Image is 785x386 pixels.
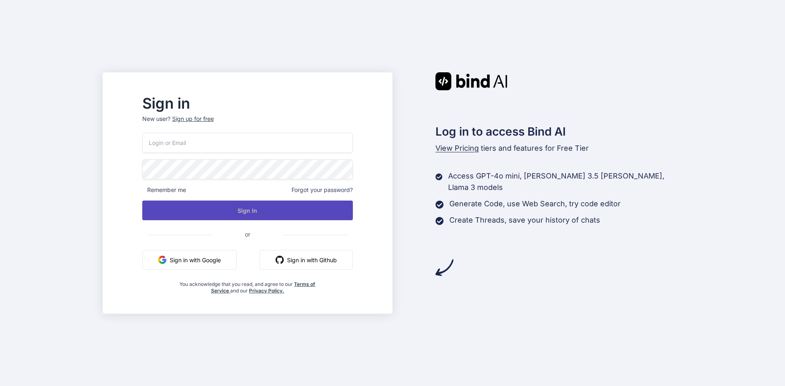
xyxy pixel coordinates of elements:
button: Sign in with Google [142,250,237,270]
input: Login or Email [142,133,353,153]
a: Privacy Policy. [249,288,284,294]
p: Create Threads, save your history of chats [449,214,600,226]
span: Forgot your password? [292,186,353,194]
img: arrow [435,259,453,277]
span: View Pricing [435,144,479,152]
div: Sign up for free [172,115,214,123]
span: Remember me [142,186,186,194]
h2: Log in to access Bind AI [435,123,682,140]
p: New user? [142,115,353,133]
p: Access GPT-4o mini, [PERSON_NAME] 3.5 [PERSON_NAME], Llama 3 models [448,170,682,193]
a: Terms of Service [211,281,316,294]
h2: Sign in [142,97,353,110]
img: google [158,256,166,264]
span: or [212,224,283,244]
img: Bind AI logo [435,72,507,90]
img: github [276,256,284,264]
div: You acknowledge that you read, and agree to our and our [177,276,318,294]
p: Generate Code, use Web Search, try code editor [449,198,621,210]
button: Sign in with Github [260,250,353,270]
button: Sign In [142,201,353,220]
p: tiers and features for Free Tier [435,143,682,154]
